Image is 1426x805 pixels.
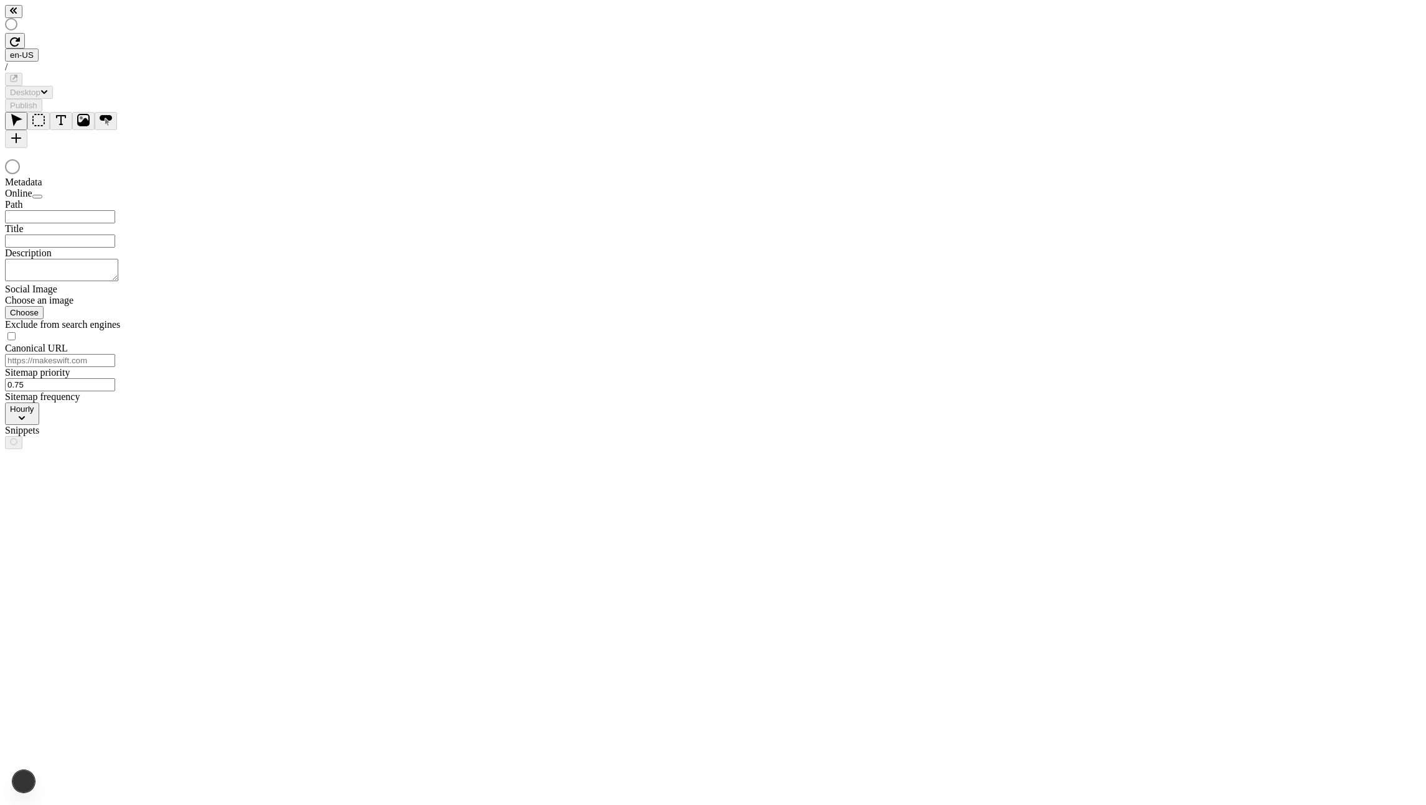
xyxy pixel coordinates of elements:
button: Choose [5,306,44,319]
span: Social Image [5,284,57,294]
button: Hourly [5,402,39,425]
input: https://makeswift.com [5,354,115,367]
div: Snippets [5,425,154,436]
button: Button [95,112,117,130]
button: Desktop [5,86,53,99]
div: Metadata [5,177,154,188]
button: Image [72,112,95,130]
button: Box [27,112,50,130]
span: Description [5,248,52,258]
button: Publish [5,99,42,112]
button: Open locale picker [5,49,39,62]
span: Sitemap priority [5,367,70,378]
span: Path [5,199,22,210]
span: Sitemap frequency [5,391,80,402]
button: Text [50,112,72,130]
span: Online [5,188,32,198]
span: Hourly [10,404,34,414]
span: Desktop [10,88,40,97]
div: Choose an image [5,295,154,306]
span: Exclude from search engines [5,319,120,330]
span: Title [5,223,24,234]
div: / [5,62,1421,73]
span: Choose [10,308,39,317]
span: Publish [10,101,37,110]
span: Canonical URL [5,343,68,353]
span: en-US [10,50,34,60]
